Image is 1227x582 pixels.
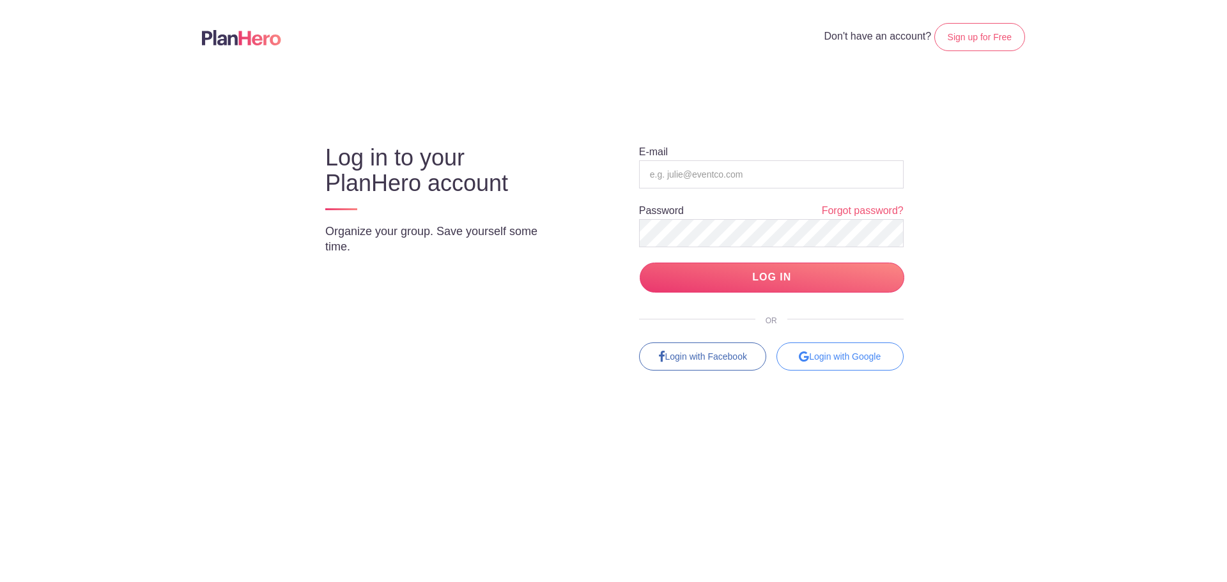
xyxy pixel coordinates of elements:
label: Password [639,206,684,216]
input: e.g. julie@eventco.com [639,160,904,188]
div: Login with Google [776,342,904,371]
a: Sign up for Free [934,23,1025,51]
input: LOG IN [640,263,904,293]
keeper-lock: Open Keeper Popup [878,226,893,241]
label: E-mail [639,147,668,157]
a: Forgot password? [822,204,904,218]
span: OR [755,316,787,325]
a: Login with Facebook [639,342,766,371]
p: Organize your group. Save yourself some time. [325,224,566,254]
span: Don't have an account? [824,31,932,42]
img: Logo main planhero [202,30,281,45]
h3: Log in to your PlanHero account [325,145,566,196]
